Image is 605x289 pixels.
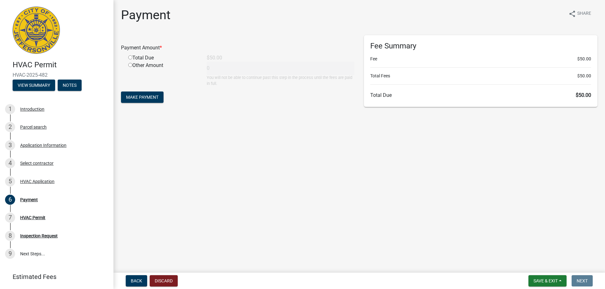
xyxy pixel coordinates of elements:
i: share [568,10,576,18]
div: Other Amount [124,62,202,86]
button: Back [126,275,147,286]
li: Fee [370,56,591,62]
wm-modal-confirm: Notes [58,83,82,88]
div: 2 [5,122,15,132]
span: Save & Exit [533,278,558,283]
a: Estimated Fees [5,270,103,283]
button: Next [572,275,593,286]
li: Total Fees [370,73,591,79]
div: Select contractor [20,161,54,165]
span: HVAC-2025-482 [13,72,101,78]
div: Payment Amount [116,44,359,52]
img: City of Jeffersonville, Indiana [13,7,60,54]
h4: HVAC Permit [13,60,108,69]
div: 5 [5,176,15,186]
span: $50.00 [577,56,591,62]
button: View Summary [13,80,55,91]
h6: Total Due [370,92,591,98]
span: Make Payment [126,95,158,100]
span: $50.00 [576,92,591,98]
button: shareShare [563,8,596,20]
div: 7 [5,213,15,223]
span: $50.00 [577,73,591,79]
div: 1 [5,104,15,114]
button: Save & Exit [528,275,567,286]
div: HVAC Application [20,179,55,184]
span: Next [577,278,588,283]
div: Introduction [20,107,44,111]
div: Inspection Request [20,234,58,238]
button: Discard [150,275,178,286]
button: Make Payment [121,92,164,103]
div: 3 [5,140,15,150]
div: 9 [5,249,15,259]
div: 4 [5,158,15,168]
div: 6 [5,195,15,205]
wm-modal-confirm: Summary [13,83,55,88]
div: Application Information [20,143,66,147]
div: Payment [20,197,38,202]
div: HVAC Permit [20,215,45,220]
div: 8 [5,231,15,241]
h1: Payment [121,8,170,23]
h6: Fee Summary [370,42,591,51]
button: Notes [58,80,82,91]
div: Parcel search [20,125,47,129]
div: Total Due [124,54,202,62]
span: Share [577,10,591,18]
span: Back [131,278,142,283]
